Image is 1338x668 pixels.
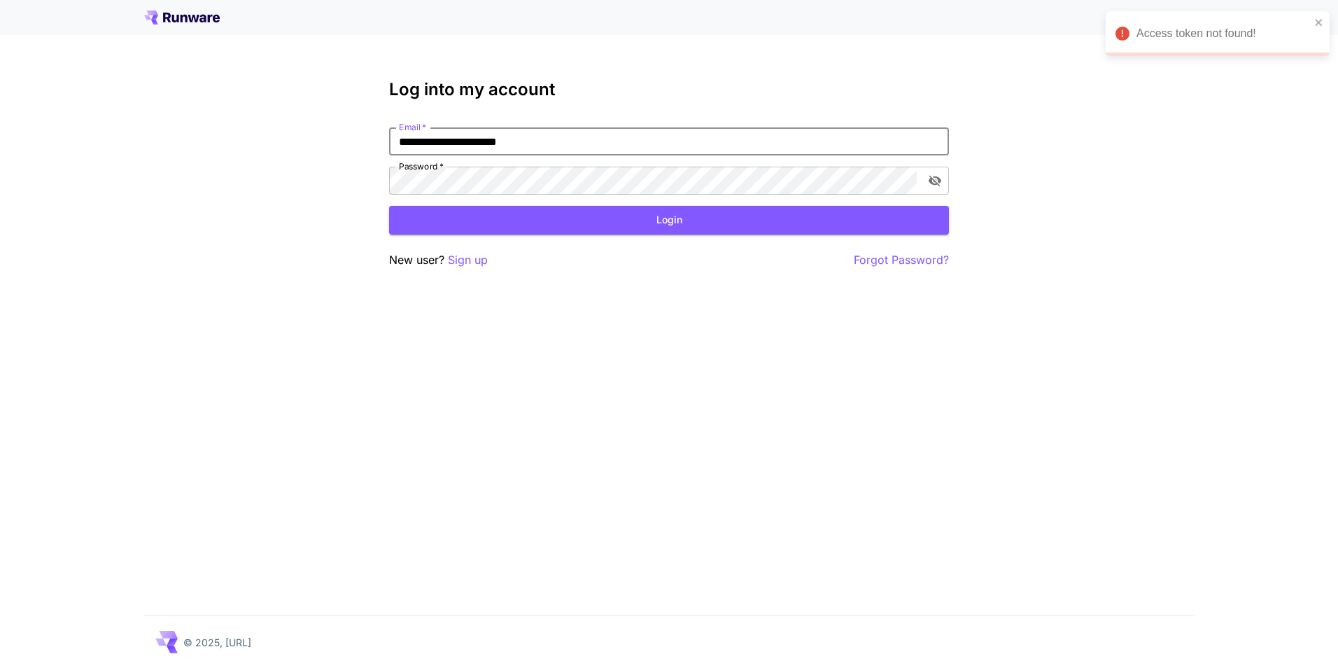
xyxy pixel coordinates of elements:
[389,251,488,269] p: New user?
[1314,17,1324,28] button: close
[854,251,949,269] button: Forgot Password?
[1136,25,1310,42] div: Access token not found!
[389,206,949,235] button: Login
[399,160,444,172] label: Password
[399,121,426,133] label: Email
[389,80,949,99] h3: Log into my account
[448,251,488,269] button: Sign up
[922,168,948,193] button: toggle password visibility
[183,635,251,650] p: © 2025, [URL]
